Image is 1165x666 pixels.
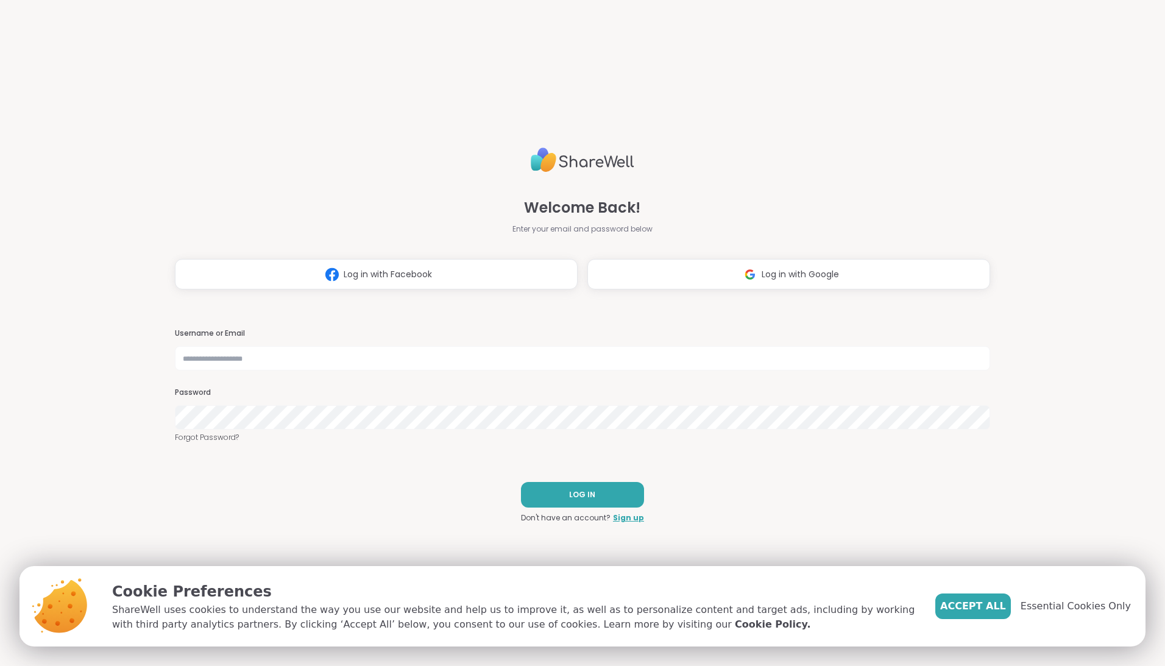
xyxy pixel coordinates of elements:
[587,259,990,289] button: Log in with Google
[112,603,916,632] p: ShareWell uses cookies to understand the way you use our website and help us to improve it, as we...
[175,432,990,443] a: Forgot Password?
[1021,599,1131,614] span: Essential Cookies Only
[940,599,1006,614] span: Accept All
[531,143,634,177] img: ShareWell Logo
[512,224,653,235] span: Enter your email and password below
[521,482,644,508] button: LOG IN
[175,328,990,339] h3: Username or Email
[344,268,432,281] span: Log in with Facebook
[524,197,640,219] span: Welcome Back!
[320,263,344,286] img: ShareWell Logomark
[738,263,762,286] img: ShareWell Logomark
[613,512,644,523] a: Sign up
[762,268,839,281] span: Log in with Google
[175,388,990,398] h3: Password
[112,581,916,603] p: Cookie Preferences
[175,259,578,289] button: Log in with Facebook
[735,617,810,632] a: Cookie Policy.
[935,593,1011,619] button: Accept All
[521,512,611,523] span: Don't have an account?
[569,489,595,500] span: LOG IN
